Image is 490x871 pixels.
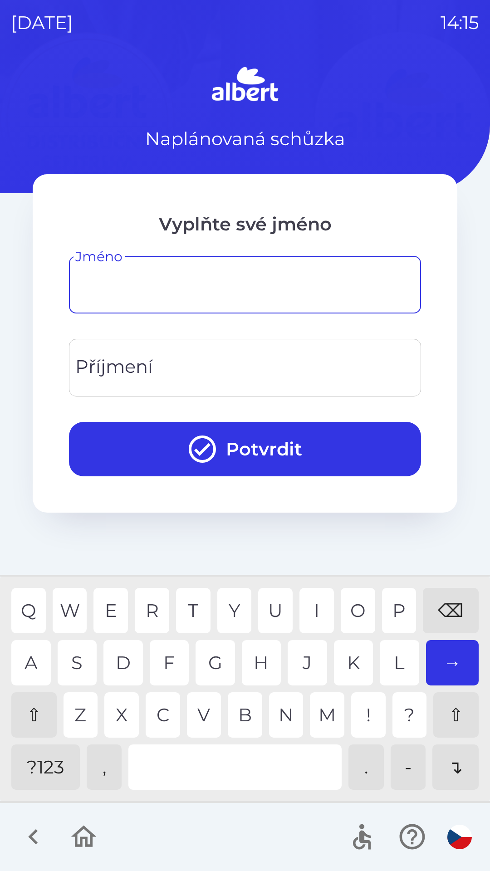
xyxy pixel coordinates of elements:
[447,825,472,849] img: cs flag
[145,125,345,152] p: Naplánovaná schůzka
[75,247,122,266] label: Jméno
[33,64,457,107] img: Logo
[69,422,421,476] button: Potvrdit
[69,210,421,238] p: Vyplňte své jméno
[11,9,73,36] p: [DATE]
[441,9,479,36] p: 14:15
